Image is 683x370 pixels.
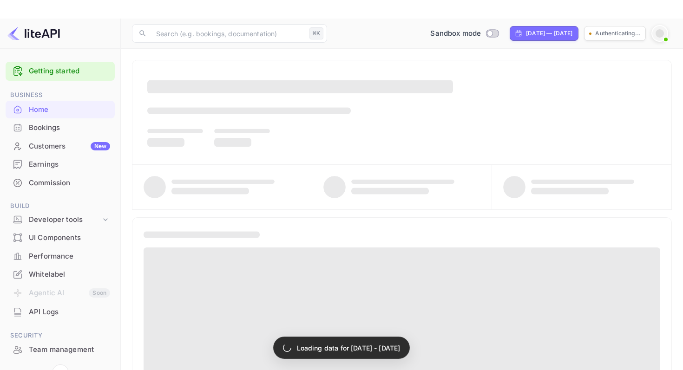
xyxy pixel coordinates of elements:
p: Loading data for [DATE] - [DATE] [297,343,401,353]
div: Developer tools [29,214,101,225]
a: Getting started [29,66,110,77]
div: Performance [29,251,110,262]
p: Authenticating... [595,29,641,38]
div: UI Components [6,229,115,247]
div: UI Components [29,233,110,243]
a: Bookings [6,119,115,136]
div: CustomersNew [6,137,115,156]
div: ⌘K [309,27,323,39]
a: Team management [6,341,115,358]
img: LiteAPI logo [7,26,60,41]
span: Business [6,90,115,100]
div: Earnings [6,156,115,174]
span: Sandbox mode [430,28,481,39]
div: API Logs [6,303,115,321]
div: Home [6,101,115,119]
a: Performance [6,247,115,265]
div: Commission [29,178,110,188]
div: Bookings [6,119,115,137]
a: Whitelabel [6,266,115,283]
div: Team management [29,344,110,355]
div: [DATE] — [DATE] [526,29,572,38]
a: Home [6,101,115,118]
div: Home [29,104,110,115]
div: Whitelabel [6,266,115,284]
div: Whitelabel [29,269,110,280]
div: New [91,142,110,150]
a: API Logs [6,303,115,320]
a: Commission [6,174,115,191]
a: UI Components [6,229,115,246]
div: Developer tools [6,212,115,228]
div: Getting started [6,62,115,81]
span: Build [6,201,115,211]
a: Earnings [6,156,115,173]
div: Click to change the date range period [510,26,578,41]
a: CustomersNew [6,137,115,155]
div: Commission [6,174,115,192]
input: Search (e.g. bookings, documentation) [151,24,306,43]
div: Performance [6,247,115,266]
div: Team management [6,341,115,359]
div: Earnings [29,159,110,170]
div: Bookings [29,123,110,133]
div: API Logs [29,307,110,318]
div: Switch to Production mode [427,28,502,39]
div: Customers [29,141,110,152]
span: Security [6,331,115,341]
